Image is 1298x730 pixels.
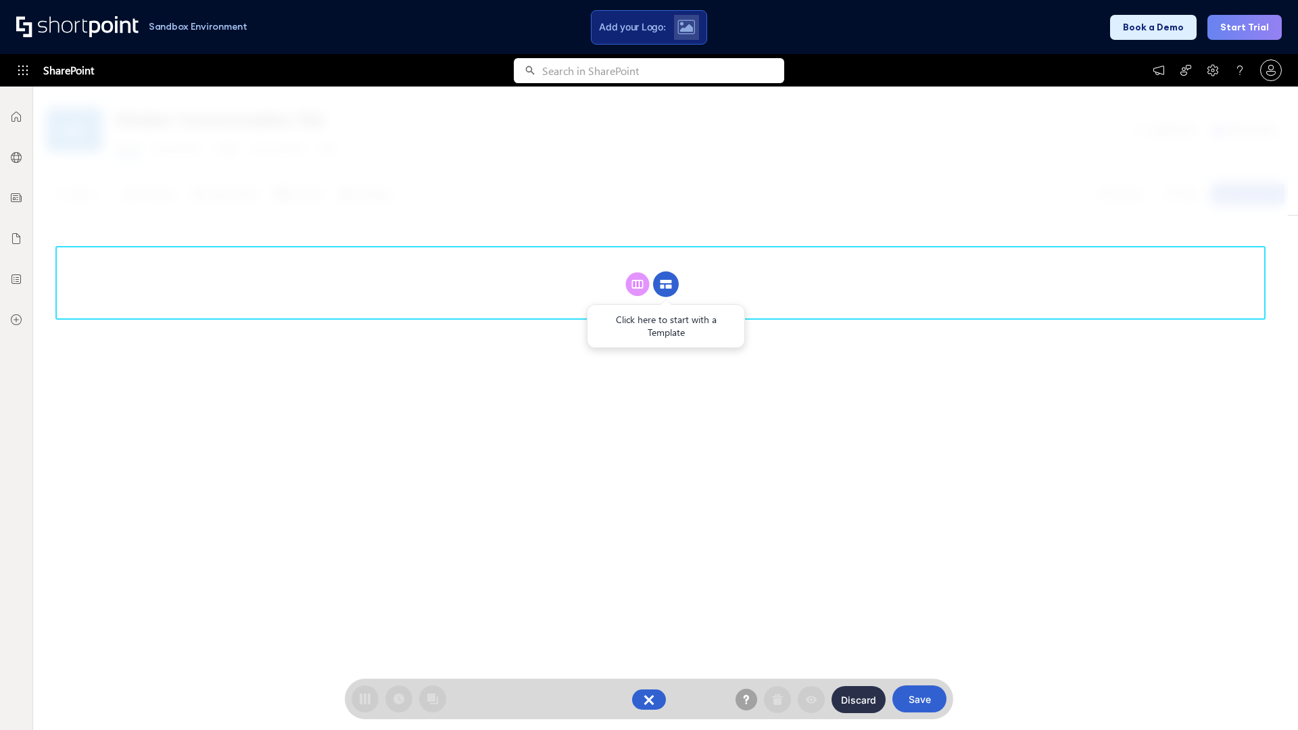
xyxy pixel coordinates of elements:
[599,21,665,33] span: Add your Logo:
[892,685,946,712] button: Save
[43,54,94,87] span: SharePoint
[1110,15,1197,40] button: Book a Demo
[677,20,695,34] img: Upload logo
[149,23,247,30] h1: Sandbox Environment
[1230,665,1298,730] iframe: Chat Widget
[1207,15,1282,40] button: Start Trial
[542,58,784,83] input: Search in SharePoint
[832,686,886,713] button: Discard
